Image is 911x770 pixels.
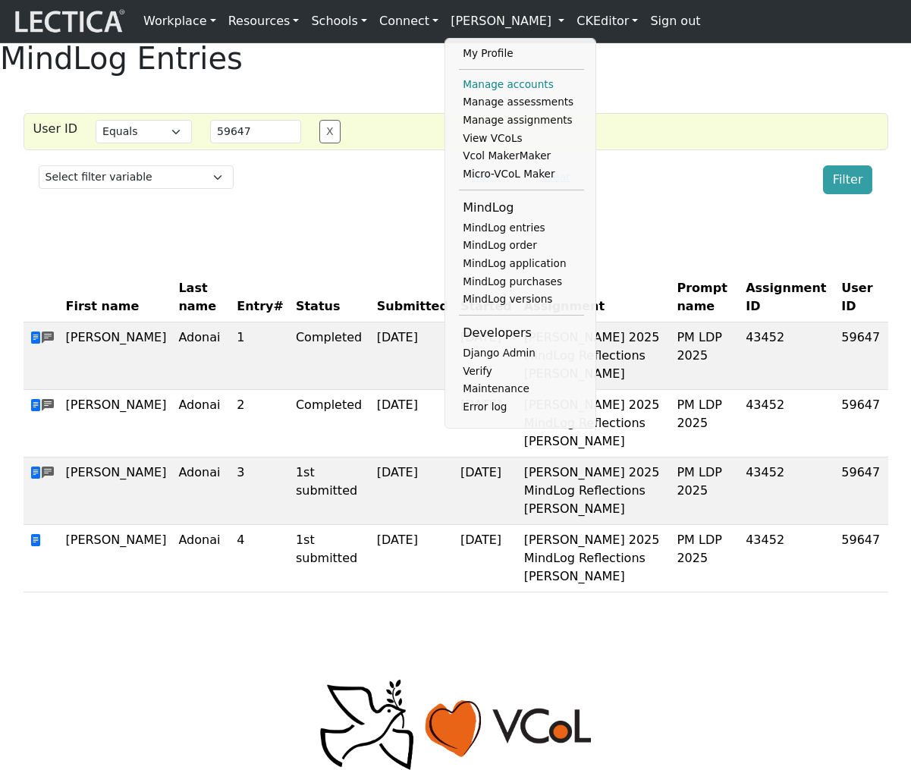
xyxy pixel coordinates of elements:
td: [DATE] [371,390,454,457]
td: 43452 [740,457,835,525]
td: [PERSON_NAME] [60,457,173,525]
a: Vcol MakerMaker [459,147,584,165]
td: 1st submitted [290,457,371,525]
a: CKEditor [570,6,644,36]
a: Connect [373,6,445,36]
td: [DATE] [371,322,454,390]
td: 59647 [835,390,887,457]
th: Status [290,273,371,322]
td: 59647 [835,322,887,390]
td: 59647 [835,525,887,592]
span: view [30,466,42,480]
button: Filter [823,165,873,194]
span: comments [42,464,54,482]
th: Prompt name [671,273,740,322]
td: 2 [231,390,290,457]
input: User ID [210,120,301,143]
th: First name [60,273,173,322]
td: 59647 [835,457,887,525]
td: Adonai [172,390,231,457]
td: [PERSON_NAME] 2025 MindLog Reflections [PERSON_NAME] [518,525,671,592]
span: view [30,331,42,345]
td: Adonai [172,457,231,525]
td: [PERSON_NAME] [60,525,173,592]
a: Sign out [644,6,706,36]
a: View VCoLs [459,130,584,148]
a: Django Admin [459,344,584,363]
span: comments [42,397,54,415]
a: MindLog versions [459,291,584,309]
td: Completed [290,322,371,390]
td: 1st submitted [290,525,371,592]
td: 1 [231,322,290,390]
span: comments [42,329,54,347]
a: Manage accounts [459,76,584,94]
td: [DATE] [371,457,454,525]
a: Micro-VCoL Maker [459,165,584,184]
li: Developers [459,322,584,344]
a: MindLog application [459,255,584,273]
td: [PERSON_NAME] [60,322,173,390]
td: PM LDP 2025 [671,390,740,457]
td: 43452 [740,322,835,390]
td: PM LDP 2025 [671,322,740,390]
td: [DATE] [371,525,454,592]
a: Maintenance [459,380,584,398]
ul: [PERSON_NAME] [459,45,584,416]
a: MindLog purchases [459,273,584,291]
li: MindLog [459,196,584,219]
a: Manage assessments [459,93,584,112]
td: [DATE] [454,457,518,525]
a: [PERSON_NAME] [445,6,570,36]
td: [PERSON_NAME] 2025 MindLog Reflections [PERSON_NAME] [518,457,671,525]
a: My Profile [459,45,584,63]
td: [DATE] [454,525,518,592]
td: 4 [231,525,290,592]
th: User ID [835,273,887,322]
th: Last name [172,273,231,322]
span: view [30,398,42,413]
td: Completed [290,390,371,457]
th: Entry# [231,273,290,322]
th: Assignment ID [740,273,835,322]
a: Resources [222,6,306,36]
a: MindLog entries [459,219,584,237]
span: view [30,533,42,548]
div: User ID [24,120,87,143]
a: Manage assignments [459,112,584,130]
button: X [319,120,341,143]
img: lecticalive [11,7,125,36]
a: Verify [459,363,584,381]
td: Adonai [172,525,231,592]
td: 43452 [740,525,835,592]
td: 43452 [740,390,835,457]
a: MindLog order [459,237,584,255]
td: Adonai [172,322,231,390]
td: 3 [231,457,290,525]
a: Error log [459,398,584,416]
a: Workplace [137,6,222,36]
a: Schools [305,6,373,36]
td: PM LDP 2025 [671,525,740,592]
td: [PERSON_NAME] [60,390,173,457]
th: Submitted [371,273,454,322]
td: PM LDP 2025 [671,457,740,525]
